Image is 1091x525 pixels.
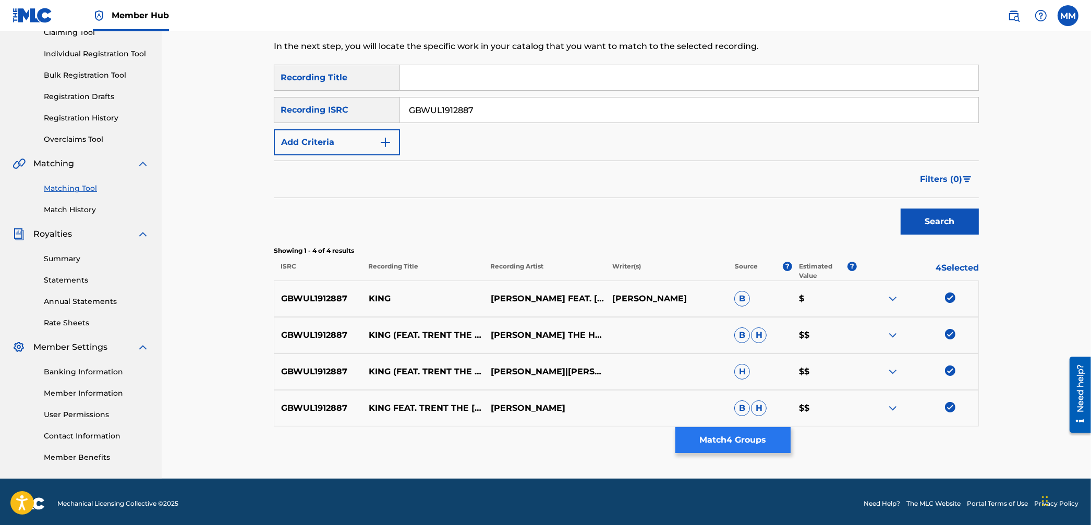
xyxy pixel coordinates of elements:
[44,409,149,420] a: User Permissions
[137,157,149,170] img: expand
[274,329,362,341] p: GBWUL1912887
[945,365,955,376] img: deselect
[274,40,817,53] p: In the next step, you will locate the specific work in your catalog that you want to match to the...
[906,499,961,508] a: The MLC Website
[792,292,857,305] p: $
[274,262,361,280] p: ISRC
[112,9,169,21] span: Member Hub
[963,176,972,182] img: filter
[901,209,979,235] button: Search
[792,402,857,414] p: $$
[857,262,979,280] p: 4 Selected
[967,499,1028,508] a: Portal Terms of Use
[44,253,149,264] a: Summary
[605,292,728,305] p: [PERSON_NAME]
[274,402,362,414] p: GBWUL1912887
[945,292,955,303] img: deselect
[274,292,362,305] p: GBWUL1912887
[44,452,149,463] a: Member Benefits
[362,402,484,414] p: KING FEAT. TRENT THE [GEOGRAPHIC_DATA]
[887,329,899,341] img: expand
[483,402,605,414] p: [PERSON_NAME]
[44,431,149,442] a: Contact Information
[887,292,899,305] img: expand
[751,400,767,416] span: H
[734,327,750,343] span: B
[920,173,962,186] span: Filters ( 0 )
[57,499,178,508] span: Mechanical Licensing Collective © 2025
[13,157,26,170] img: Matching
[33,157,74,170] span: Matching
[33,341,107,353] span: Member Settings
[945,402,955,412] img: deselect
[1058,5,1078,26] div: User Menu
[13,8,53,23] img: MLC Logo
[44,48,149,59] a: Individual Registration Tool
[675,427,791,453] button: Match4 Groups
[362,292,484,305] p: KING
[945,329,955,339] img: deselect
[137,228,149,240] img: expand
[1034,499,1078,508] a: Privacy Policy
[44,367,149,377] a: Banking Information
[734,291,750,307] span: B
[887,365,899,378] img: expand
[13,341,25,353] img: Member Settings
[362,365,484,378] p: KING (FEAT. TRENT THE [GEOGRAPHIC_DATA])
[734,364,750,380] span: H
[1042,485,1048,517] div: Drag
[887,402,899,414] img: expand
[274,129,400,155] button: Add Criteria
[751,327,767,343] span: H
[735,262,758,280] p: Source
[362,329,484,341] p: KING (FEAT. TRENT THE [GEOGRAPHIC_DATA])
[44,318,149,328] a: Rate Sheets
[799,262,847,280] p: Estimated Value
[44,204,149,215] a: Match History
[483,365,605,378] p: [PERSON_NAME]|[PERSON_NAME] THE HOOLIGAN
[605,262,728,280] p: Writer(s)
[33,228,72,240] span: Royalties
[483,262,605,280] p: Recording Artist
[274,65,979,240] form: Search Form
[783,262,792,271] span: ?
[792,329,857,341] p: $$
[361,262,483,280] p: Recording Title
[734,400,750,416] span: B
[13,228,25,240] img: Royalties
[44,91,149,102] a: Registration Drafts
[274,246,979,255] p: Showing 1 - 4 of 4 results
[1008,9,1020,22] img: search
[483,292,605,305] p: [PERSON_NAME] FEAT. [PERSON_NAME] THE [GEOGRAPHIC_DATA]
[44,388,149,399] a: Member Information
[914,166,979,192] button: Filters (0)
[1039,475,1091,525] iframe: Chat Widget
[44,183,149,194] a: Matching Tool
[44,70,149,81] a: Bulk Registration Tool
[864,499,900,508] a: Need Help?
[44,275,149,286] a: Statements
[792,365,857,378] p: $$
[1031,5,1051,26] div: Help
[44,113,149,124] a: Registration History
[93,9,105,22] img: Top Rightsholder
[1062,352,1091,436] iframe: Resource Center
[44,134,149,145] a: Overclaims Tool
[1003,5,1024,26] a: Public Search
[44,27,149,38] a: Claiming Tool
[274,365,362,378] p: GBWUL1912887
[483,329,605,341] p: [PERSON_NAME] THE HOOLIGAN
[379,136,392,149] img: 9d2ae6d4665cec9f34b9.svg
[1035,9,1047,22] img: help
[847,262,857,271] span: ?
[44,296,149,307] a: Annual Statements
[137,341,149,353] img: expand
